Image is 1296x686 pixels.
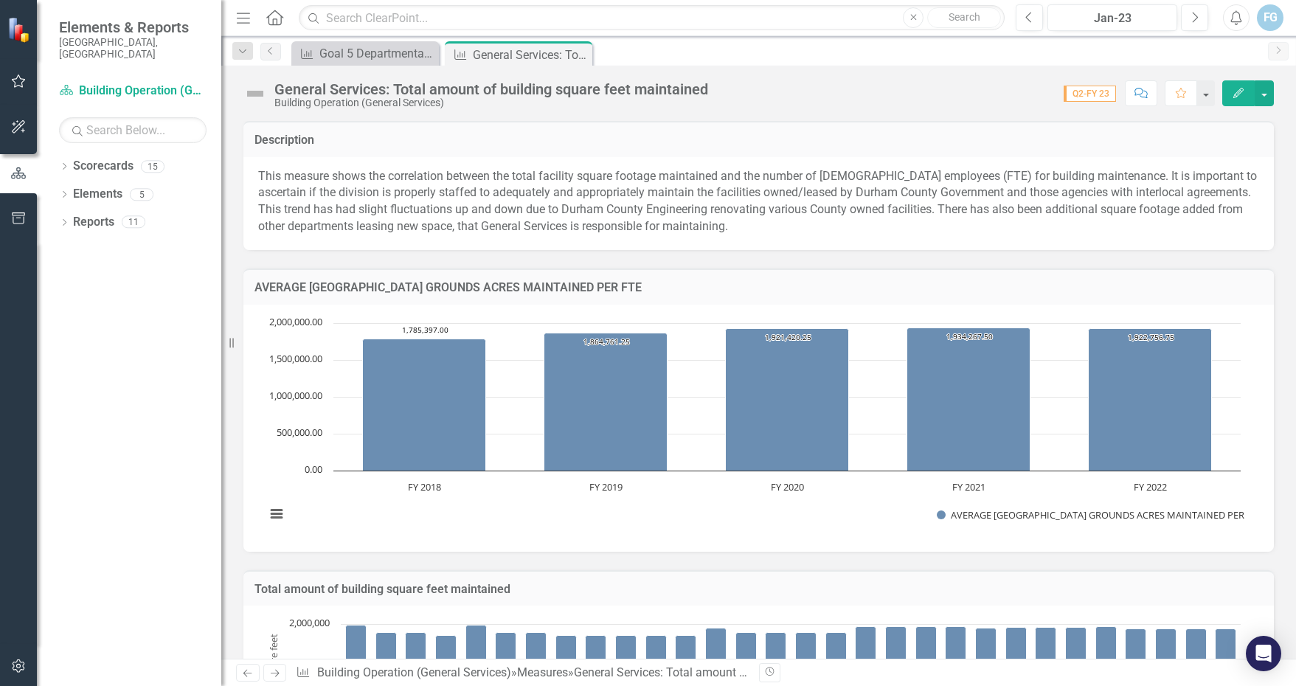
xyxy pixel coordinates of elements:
[305,462,322,476] text: 0.00
[299,5,1005,31] input: Search ClearPoint...
[59,83,207,100] a: Building Operation (General Services)
[254,583,1263,596] h3: Total amount of building square feet maintained
[296,665,747,682] div: » »
[907,328,1030,471] path: FY 2021, 1,934,267.5. AVERAGE DURHAM COUNTY GROUNDS ACRES MAINTAINED PER.
[258,316,1248,537] svg: Interactive chart
[59,117,207,143] input: Search Below...
[1134,480,1167,493] text: FY 2022
[130,188,153,201] div: 5
[1257,4,1283,31] button: FG
[952,480,985,493] text: FY 2021
[1089,328,1212,471] path: FY 2022, 1,922,756.75. AVERAGE DURHAM COUNTY GROUNDS ACRES MAINTAINED PER.
[258,168,1259,235] p: This measure shows the correlation between the total facility square footage maintained and the n...
[59,18,207,36] span: Elements & Reports
[269,352,322,365] text: 1,500,000.00
[141,160,164,173] div: 15
[73,158,134,175] a: Scorecards
[574,665,918,679] div: General Services: Total amount of building square feet maintained
[1047,4,1177,31] button: Jan-23
[1128,332,1174,342] text: 1,922,756.75
[289,616,330,629] text: 2,000,000
[269,315,322,328] text: 2,000,000.00
[73,186,122,203] a: Elements
[254,281,1263,294] h3: AVERAGE [GEOGRAPHIC_DATA] GROUNDS ACRES MAINTAINED PER FTE
[765,332,811,342] text: 1,921,420.25
[771,480,804,493] text: FY 2020
[258,316,1259,537] div: Chart. Highcharts interactive chart.
[243,82,267,105] img: Not Defined
[517,665,568,679] a: Measures
[73,214,114,231] a: Reports
[1064,86,1116,102] span: Q2-FY 23
[277,426,322,439] text: 500,000.00
[266,504,287,524] button: View chart menu, Chart
[274,81,708,97] div: General Services: Total amount of building square feet maintained
[319,44,435,63] div: Goal 5 Departmental Performance Measure Dashboard
[363,339,486,471] path: FY 2018, 1,785,397. AVERAGE DURHAM COUNTY GROUNDS ACRES MAINTAINED PER.
[59,36,207,60] small: [GEOGRAPHIC_DATA], [GEOGRAPHIC_DATA]
[589,480,623,493] text: FY 2019
[408,480,441,493] text: FY 2018
[269,389,322,402] text: 1,000,000.00
[927,7,1001,28] button: Search
[1053,10,1172,27] div: Jan-23
[937,508,1234,522] button: Show AVERAGE DURHAM COUNTY GROUNDS ACRES MAINTAINED PER
[946,331,993,342] text: 1,934,267.50
[473,46,589,64] div: General Services: Total amount of building square feet maintained
[1246,636,1281,671] div: Open Intercom Messenger
[317,665,511,679] a: Building Operation (General Services)
[726,328,849,471] path: FY 2020, 1,921,420.25. AVERAGE DURHAM COUNTY GROUNDS ACRES MAINTAINED PER.
[274,97,708,108] div: Building Operation (General Services)
[544,333,668,471] path: FY 2019, 1,864,761.25. AVERAGE DURHAM COUNTY GROUNDS ACRES MAINTAINED PER.
[254,134,1263,147] h3: Description
[295,44,435,63] a: Goal 5 Departmental Performance Measure Dashboard
[122,216,145,229] div: 11
[949,11,980,23] span: Search
[583,336,630,347] text: 1,864,761.25
[402,325,448,335] text: 1,785,397.00
[7,17,33,43] img: ClearPoint Strategy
